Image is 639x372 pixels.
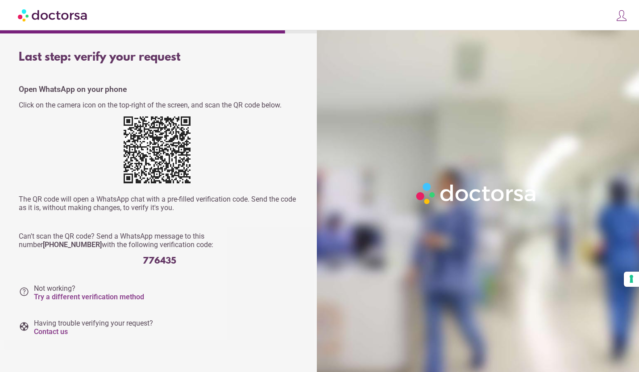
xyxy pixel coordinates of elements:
[34,284,144,301] span: Not working?
[18,5,88,25] img: Doctorsa.com
[19,232,300,249] p: Can't scan the QR code? Send a WhatsApp message to this number with the following verification code:
[34,293,144,301] a: Try a different verification method
[19,195,300,212] p: The QR code will open a WhatsApp chat with a pre-filled verification code. Send the code as it is...
[34,319,153,336] span: Having trouble verifying your request?
[615,9,628,22] img: icons8-customer-100.png
[19,256,300,266] div: 776435
[124,116,195,188] div: https://wa.me/+12673231263?text=My+request+verification+code+is+776435
[413,179,540,208] img: Logo-Doctorsa-trans-White-partial-flat.png
[19,321,29,332] i: support
[34,327,68,336] a: Contact us
[624,272,639,287] button: Your consent preferences for tracking technologies
[19,101,300,109] p: Click on the camera icon on the top-right of the screen, and scan the QR code below.
[19,51,300,64] div: Last step: verify your request
[19,85,127,94] strong: Open WhatsApp on your phone
[124,116,191,183] img: tgvTCl4ny4AAAAASUVORK5CYII=
[19,286,29,297] i: help
[43,240,102,249] strong: [PHONE_NUMBER]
